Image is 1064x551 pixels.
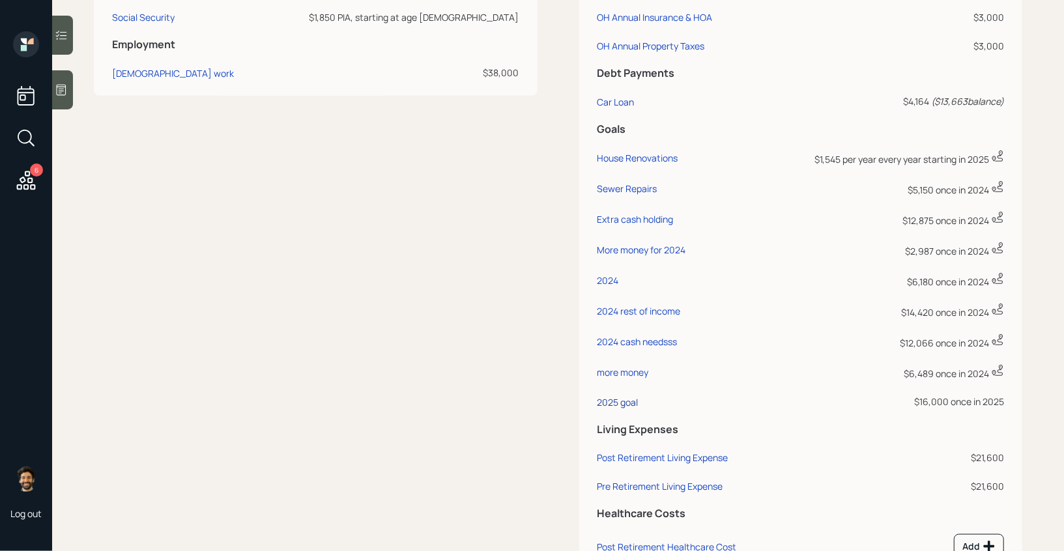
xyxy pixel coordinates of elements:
div: More money for 2024 [597,244,686,256]
div: Pre Retirement Living Expense [597,480,723,492]
div: $14,420 once in 2024 [773,303,1004,319]
div: 2024 [597,274,619,287]
div: 2024 cash needsss [597,335,678,348]
div: Log out [10,507,42,520]
div: OH Annual Property Taxes [597,40,705,52]
div: Social Security [112,11,175,23]
div: OH Annual Insurance & HOA [597,11,713,23]
img: eric-schwartz-headshot.png [13,466,39,492]
div: 2025 goal [597,396,639,408]
div: 2024 rest of income [597,305,681,317]
div: $12,066 once in 2024 [773,333,1004,350]
div: $12,875 once in 2024 [773,211,1004,227]
h5: Living Expenses [597,423,1005,436]
div: $1,850 PIA, starting at age [DEMOGRAPHIC_DATA] [265,10,519,24]
div: [DEMOGRAPHIC_DATA] work [112,67,234,79]
div: $3,000 [773,39,1004,53]
div: $21,600 [773,479,1004,493]
div: 6 [30,163,43,177]
h5: Goals [597,123,1005,135]
h5: Healthcare Costs [597,507,1005,520]
div: more money [597,366,649,378]
div: $2,987 once in 2024 [773,242,1004,258]
div: Car Loan [597,96,635,108]
div: $16,000 once in 2025 [773,395,1004,408]
div: $21,600 [773,451,1004,464]
div: $4,164 [773,94,1004,108]
div: House Renovations [597,152,678,164]
div: $1,545 per year every year starting in 2025 [773,150,1004,166]
h5: Employment [112,38,519,51]
div: $38,000 [265,66,519,79]
h5: Debt Payments [597,67,1005,79]
div: Sewer Repairs [597,182,657,195]
div: Post Retirement Living Expense [597,451,728,464]
div: $3,000 [773,10,1004,24]
div: Extra cash holding [597,213,674,225]
i: ( $13,663 balance) [931,95,1004,107]
div: $6,489 once in 2024 [773,364,1004,380]
div: $6,180 once in 2024 [773,272,1004,289]
div: $5,150 once in 2024 [773,180,1004,197]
